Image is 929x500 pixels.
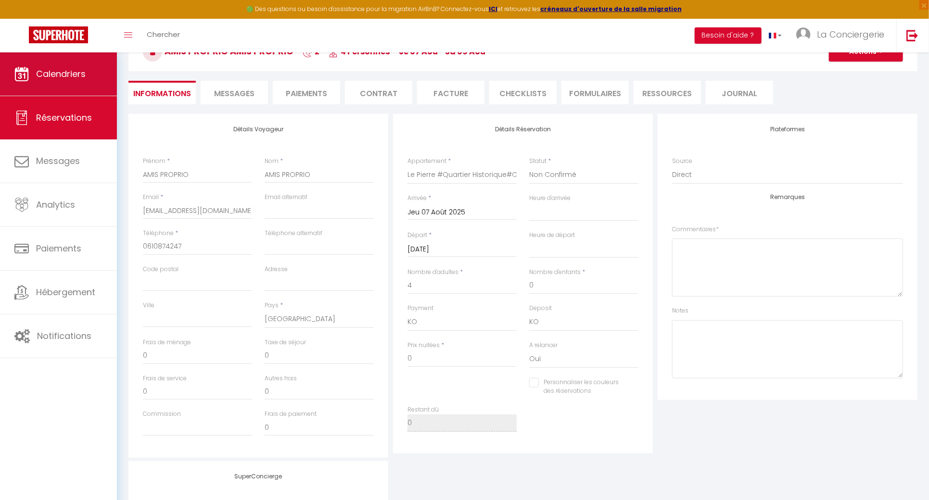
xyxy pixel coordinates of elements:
a: ... La Conciergerie [789,19,896,52]
label: Frais de service [143,374,187,383]
li: FORMULAIRES [561,81,629,104]
span: Analytics [36,199,75,211]
label: Commentaires [672,225,719,234]
label: Nombre d'enfants [529,268,581,277]
li: Ressources [634,81,701,104]
label: Heure de départ [529,231,575,240]
li: Contrat [345,81,412,104]
h4: Détails Réservation [407,126,638,133]
span: Paiements [36,242,81,254]
label: Email [143,193,159,202]
span: Hébergement [36,286,95,298]
label: Appartement [407,157,446,166]
label: A relancer [529,341,558,350]
label: Heure d'arrivée [529,194,571,203]
label: Source [672,157,692,166]
label: Payment [407,304,433,313]
span: Chercher [147,29,180,39]
label: Email alternatif [265,193,307,202]
label: Prénom [143,157,165,166]
h4: Plateformes [672,126,903,133]
li: Facture [417,81,484,104]
li: Paiements [273,81,340,104]
span: La Conciergerie [817,28,884,40]
button: Ouvrir le widget de chat LiveChat [8,4,37,33]
label: Départ [407,231,427,240]
h4: Remarques [672,194,903,200]
h4: SuperConcierge [143,473,374,480]
label: Ville [143,301,154,310]
label: Taxe de séjour [265,338,306,347]
label: Notes [672,306,688,315]
img: logout [906,29,918,41]
a: ICI [489,5,497,13]
label: Commission [143,410,181,419]
a: créneaux d'ouverture de la salle migration [540,5,682,13]
button: Besoin d'aide ? [695,27,762,44]
li: Informations [128,81,196,104]
label: Arrivée [407,194,427,203]
label: Prix nuitées [407,341,440,350]
label: Téléphone [143,229,174,238]
label: Statut [529,157,547,166]
span: Notifications [37,330,91,342]
li: CHECKLISTS [489,81,557,104]
iframe: Chat [888,457,922,493]
span: Réservations [36,112,92,124]
span: Calendriers [36,68,86,80]
label: Frais de paiement [265,410,317,419]
label: Frais de ménage [143,338,191,347]
img: ... [796,27,811,42]
label: Téléphone alternatif [265,229,322,238]
label: Nombre d'adultes [407,268,458,277]
label: Adresse [265,265,288,274]
label: Code postal [143,265,178,274]
label: Deposit [529,304,552,313]
h4: Détails Voyageur [143,126,374,133]
label: Nom [265,157,279,166]
li: Journal [706,81,773,104]
img: Super Booking [29,26,88,43]
span: Messages [36,155,80,167]
label: Autres frais [265,374,297,383]
label: Restant dû [407,405,439,414]
a: Chercher [140,19,187,52]
label: Pays [265,301,279,310]
span: Messages [214,88,255,99]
